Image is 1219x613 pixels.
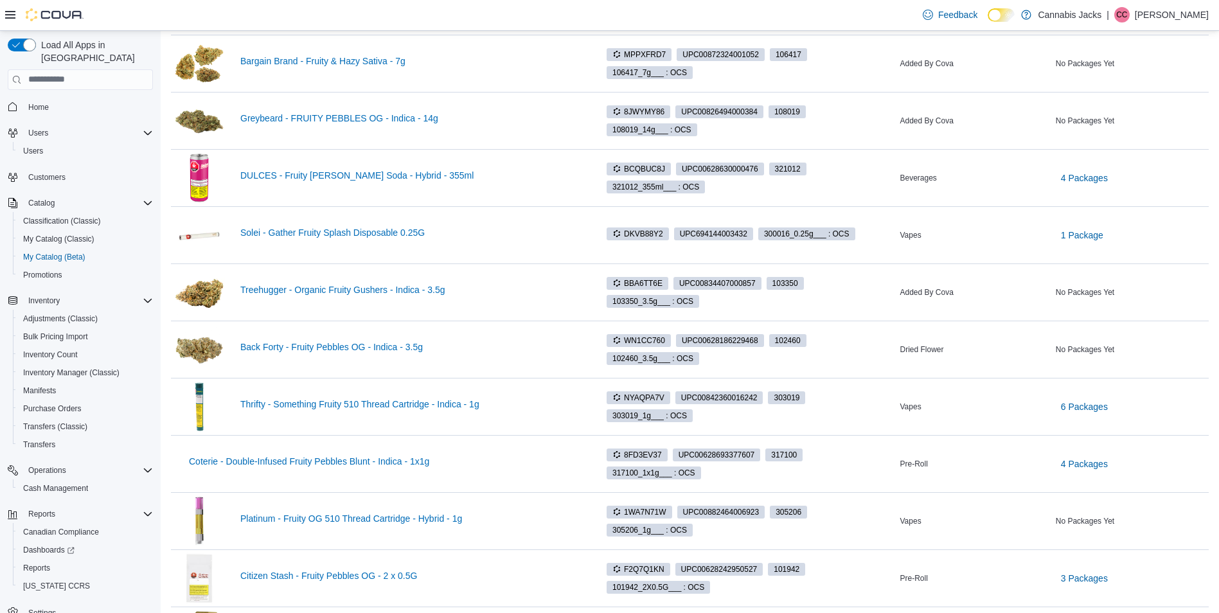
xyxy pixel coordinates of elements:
[607,105,670,118] span: 8JWYMY86
[18,143,153,159] span: Users
[3,461,158,479] button: Operations
[682,163,758,175] span: UPC 00628630000476
[612,67,687,78] span: 106417_7g___ : OCS
[607,227,669,240] span: DKVB88Y2
[174,95,225,147] img: Greybeard - FRUITY PEBBLES OG - Indica - 14g
[23,463,153,478] span: Operations
[23,350,78,360] span: Inventory Count
[13,382,158,400] button: Manifests
[23,125,53,141] button: Users
[612,564,664,575] span: F2Q7Q1KN
[174,38,225,89] img: Bargain Brand - Fruity & Hazy Sativa - 7g
[23,332,88,342] span: Bulk Pricing Import
[23,506,153,522] span: Reports
[174,381,225,432] img: Thrifty - Something Fruity 510 Thread Cartridge - Indica - 1g
[240,456,583,466] a: Coterie - Double-Infused Fruity Pebbles Blunt - Indica - 1x1g
[23,170,71,185] a: Customers
[683,506,760,518] span: UPC 00882464006923
[1053,342,1209,357] div: No Packages Yet
[612,524,687,536] span: 305206_1g___ : OCS
[1038,7,1101,22] p: Cannabis Jacks
[607,181,705,193] span: 321012_355ml___ : OCS
[898,56,1053,71] div: Added By Cova
[28,465,66,475] span: Operations
[898,456,1053,472] div: Pre-Roll
[607,506,672,519] span: 1WA7N71W
[3,168,158,186] button: Customers
[775,335,801,346] span: 102460
[23,506,60,522] button: Reports
[23,216,101,226] span: Classification (Classic)
[607,391,670,404] span: NYAQPA7V
[1056,165,1113,191] button: 4 Packages
[898,227,1053,243] div: Vapes
[1116,7,1127,22] span: CC
[174,459,225,469] img: Coterie - Double-Infused Fruity Pebbles Blunt - Indica - 1x1g
[675,391,763,404] span: UPC00842360016242
[1114,7,1130,22] div: Corey Casola
[23,195,153,211] span: Catalog
[1056,394,1113,420] button: 6 Packages
[23,234,94,244] span: My Catalog (Classic)
[918,2,983,28] a: Feedback
[988,8,1015,22] input: Dark Mode
[774,106,800,118] span: 108019
[23,483,88,493] span: Cash Management
[240,399,583,409] a: Thrifty - Something Fruity 510 Thread Cartridge - Indica - 1g
[607,123,697,136] span: 108019_14g___ : OCS
[1053,113,1209,129] div: No Packages Yet
[18,213,106,229] a: Classification (Classic)
[23,293,65,308] button: Inventory
[18,383,61,398] a: Manifests
[612,296,693,307] span: 103350_3.5g___ : OCS
[18,578,153,594] span: Washington CCRS
[776,49,801,60] span: 106417
[679,449,755,461] span: UPC 00628693377607
[13,400,158,418] button: Purchase Orders
[770,48,807,61] span: 106417
[612,278,663,289] span: BBA6TT6E
[612,181,699,193] span: 321012_355ml___ : OCS
[607,277,668,290] span: BBA6TT6E
[23,100,54,115] a: Home
[612,410,687,422] span: 303019_1g___ : OCS
[23,527,99,537] span: Canadian Compliance
[13,266,158,284] button: Promotions
[612,467,695,479] span: 317100_1x1g___ : OCS
[769,163,806,175] span: 321012
[23,463,71,478] button: Operations
[13,328,158,346] button: Bulk Pricing Import
[23,252,85,262] span: My Catalog (Beta)
[3,98,158,116] button: Home
[13,559,158,577] button: Reports
[174,495,225,547] img: Platinum - Fruity OG 510 Thread Cartridge - Hybrid - 1g
[676,163,764,175] span: UPC00628630000476
[13,436,158,454] button: Transfers
[18,311,103,326] a: Adjustments (Classic)
[3,292,158,310] button: Inventory
[23,386,56,396] span: Manifests
[770,506,807,519] span: 305206
[13,310,158,328] button: Adjustments (Classic)
[240,571,583,581] a: Citizen Stash - Fruity Pebbles OG - 2 x 0.5G
[607,352,699,365] span: 102460_3.5g___ : OCS
[240,170,583,181] a: DULCES - Fruity [PERSON_NAME] Soda - Hybrid - 355ml
[1061,229,1103,242] span: 1 Package
[898,342,1053,357] div: Dried Flower
[174,267,225,318] img: Treehugger - Organic Fruity Gushers - Indica - 3.5g
[18,143,48,159] a: Users
[13,142,158,160] button: Users
[774,564,799,575] span: 101942
[23,581,90,591] span: [US_STATE] CCRS
[23,422,87,432] span: Transfers (Classic)
[18,481,93,496] a: Cash Management
[677,506,765,519] span: UPC00882464006923
[1107,7,1109,22] p: |
[23,404,82,414] span: Purchase Orders
[23,99,153,115] span: Home
[18,401,153,416] span: Purchase Orders
[18,481,153,496] span: Cash Management
[681,564,758,575] span: UPC 00628242950527
[607,163,671,175] span: BCQBUC8J
[18,231,153,247] span: My Catalog (Classic)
